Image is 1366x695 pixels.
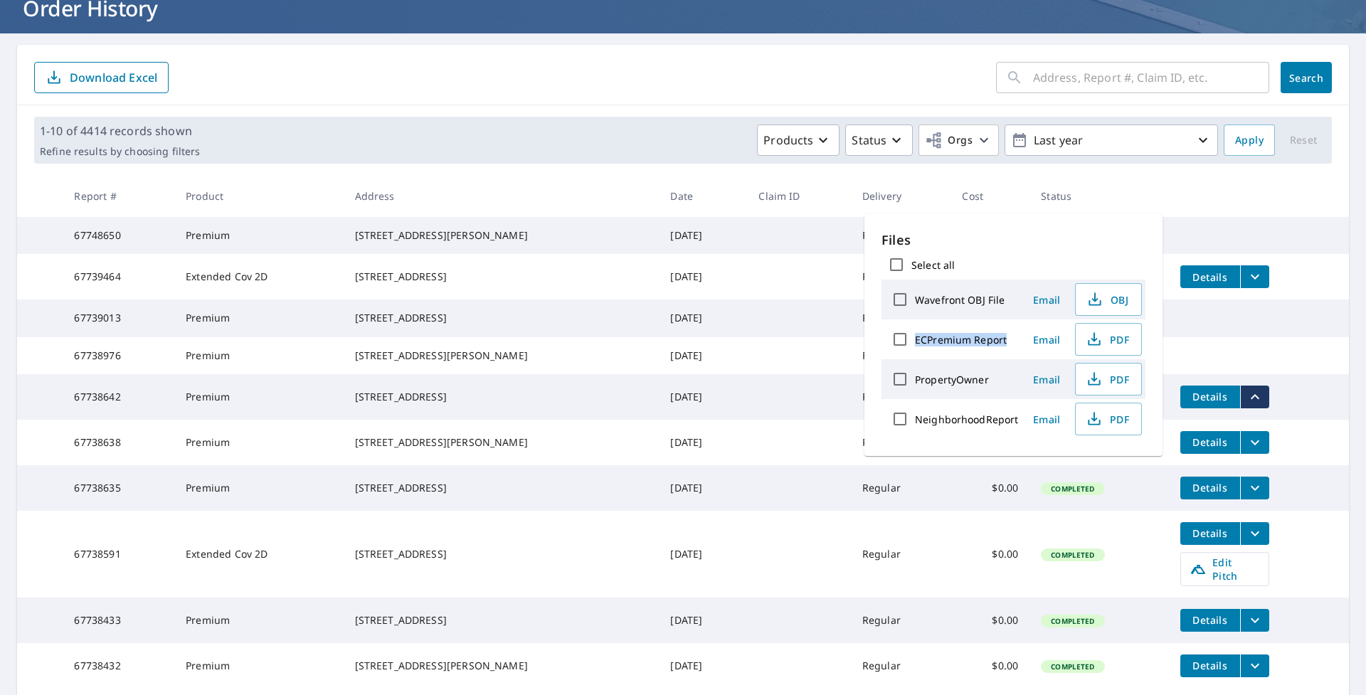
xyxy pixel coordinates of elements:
td: 67738638 [63,420,174,465]
button: Orgs [918,124,999,156]
span: Details [1189,270,1232,284]
td: Regular [851,511,951,598]
td: $0.00 [951,598,1029,643]
input: Address, Report #, Claim ID, etc. [1033,58,1269,97]
div: [STREET_ADDRESS] [355,613,648,627]
span: OBJ [1084,291,1130,308]
th: Delivery [851,175,951,217]
td: 67738433 [63,598,174,643]
td: Regular [851,337,951,374]
span: Email [1029,413,1064,426]
td: [DATE] [659,598,747,643]
span: Search [1292,71,1320,85]
td: 67748650 [63,217,174,254]
p: Last year [1028,128,1195,153]
p: 1-10 of 4414 records shown [40,122,200,139]
button: detailsBtn-67738635 [1180,477,1240,499]
th: Date [659,175,747,217]
td: Premium [174,420,343,465]
button: Apply [1224,124,1275,156]
td: [DATE] [659,254,747,299]
th: Cost [951,175,1029,217]
td: Regular [851,643,951,689]
td: Premium [174,374,343,420]
td: $0.00 [951,643,1029,689]
span: Details [1189,526,1232,540]
button: filesDropdownBtn-67738642 [1240,386,1269,408]
td: 67738432 [63,643,174,689]
button: filesDropdownBtn-67739464 [1240,265,1269,288]
td: 67739013 [63,299,174,336]
button: filesDropdownBtn-67738635 [1240,477,1269,499]
p: Files [881,230,1145,250]
button: detailsBtn-67739464 [1180,265,1240,288]
span: Completed [1042,484,1103,494]
button: PDF [1075,363,1142,396]
button: PDF [1075,323,1142,356]
td: [DATE] [659,511,747,598]
td: $0.00 [951,465,1029,511]
span: PDF [1084,331,1130,348]
div: [STREET_ADDRESS][PERSON_NAME] [355,228,648,243]
button: detailsBtn-67738638 [1180,431,1240,454]
div: [STREET_ADDRESS][PERSON_NAME] [355,349,648,363]
span: Orgs [925,132,973,149]
th: Claim ID [747,175,850,217]
button: Email [1024,329,1069,351]
td: Extended Cov 2D [174,511,343,598]
td: $0.00 [951,511,1029,598]
td: Regular [851,374,951,420]
label: Select all [911,258,955,272]
th: Address [344,175,660,217]
span: Email [1029,373,1064,386]
span: Email [1029,293,1064,307]
button: Email [1024,289,1069,311]
th: Report # [63,175,174,217]
label: Wavefront OBJ File [915,293,1005,307]
a: Edit Pitch [1180,552,1269,586]
button: Email [1024,408,1069,430]
span: Details [1189,613,1232,627]
td: Extended Cov 2D [174,254,343,299]
td: Regular [851,254,951,299]
span: Details [1189,659,1232,672]
button: detailsBtn-67738591 [1180,522,1240,545]
td: [DATE] [659,643,747,689]
p: Status [852,132,886,149]
td: [DATE] [659,420,747,465]
p: Refine results by choosing filters [40,145,200,158]
div: [STREET_ADDRESS] [355,270,648,284]
button: Products [757,124,840,156]
div: [STREET_ADDRESS] [355,311,648,325]
span: Details [1189,435,1232,449]
label: PropertyOwner [915,373,989,386]
td: Premium [174,598,343,643]
button: Status [845,124,913,156]
button: filesDropdownBtn-67738591 [1240,522,1269,545]
td: Regular [851,217,951,254]
span: Email [1029,333,1064,346]
span: PDF [1084,410,1130,428]
button: OBJ [1075,283,1142,316]
button: detailsBtn-67738433 [1180,609,1240,632]
button: detailsBtn-67738642 [1180,386,1240,408]
button: Search [1281,62,1332,93]
td: 67738976 [63,337,174,374]
td: 67738642 [63,374,174,420]
button: Download Excel [34,62,169,93]
td: Regular [851,598,951,643]
span: PDF [1084,371,1130,388]
td: 67738591 [63,511,174,598]
button: filesDropdownBtn-67738433 [1240,609,1269,632]
td: Regular [851,465,951,511]
button: filesDropdownBtn-67738432 [1240,654,1269,677]
p: Products [763,132,813,149]
span: Apply [1235,132,1264,149]
button: Last year [1005,124,1218,156]
p: Download Excel [70,70,157,85]
button: Email [1024,368,1069,391]
span: Completed [1042,550,1103,560]
div: [STREET_ADDRESS][PERSON_NAME] [355,435,648,450]
button: detailsBtn-67738432 [1180,654,1240,677]
div: [STREET_ADDRESS] [355,390,648,404]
